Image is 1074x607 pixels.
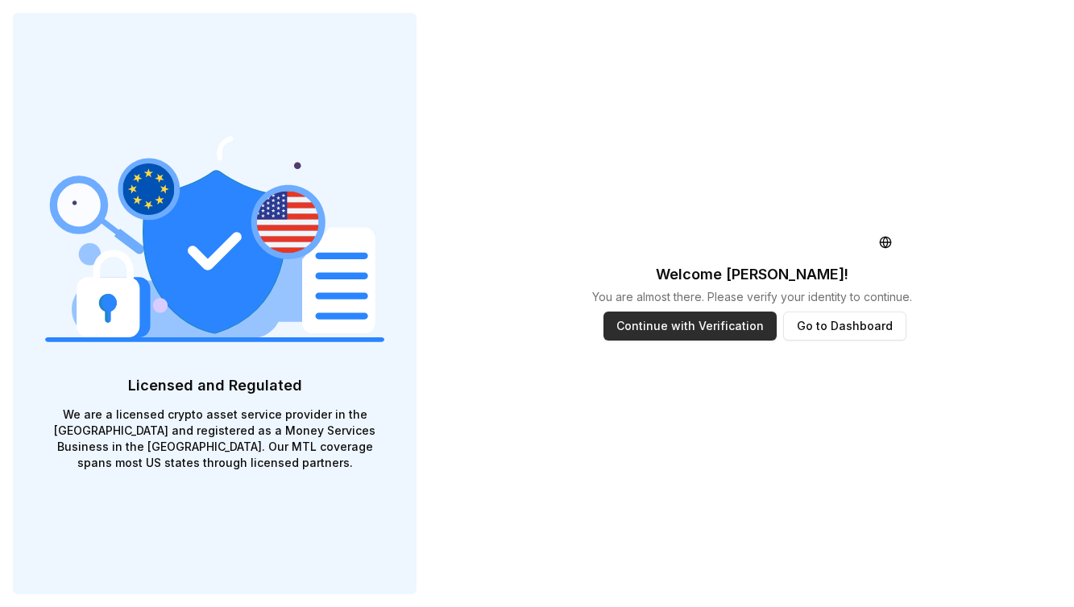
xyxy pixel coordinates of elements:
button: Go to Dashboard [783,312,906,341]
p: We are a licensed crypto asset service provider in the [GEOGRAPHIC_DATA] and registered as a Mone... [45,407,384,471]
p: Welcome [PERSON_NAME] ! [656,263,848,286]
button: Continue with Verification [603,312,777,341]
p: You are almost there. Please verify your identity to continue. [592,289,912,305]
p: Licensed and Regulated [45,374,384,397]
